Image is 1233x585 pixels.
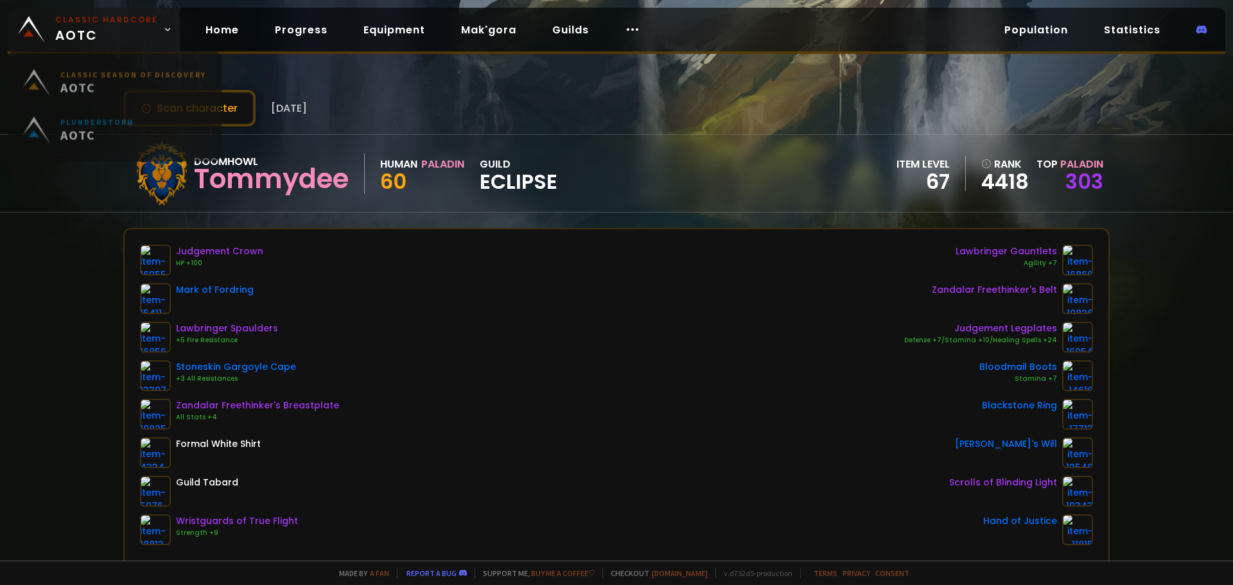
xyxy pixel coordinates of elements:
a: Home [195,17,249,43]
div: 67 [896,172,950,191]
span: AOTC [55,14,158,45]
a: Buy me a coffee [531,568,595,578]
div: Paladin [421,156,464,172]
div: Top [1036,156,1103,172]
img: item-14616 [1062,360,1093,391]
div: Tommydee [194,170,349,189]
span: Support me, [475,568,595,578]
img: item-16954 [1062,322,1093,353]
img: item-16856 [140,322,171,353]
img: item-12548 [1062,437,1093,468]
a: PlunderstormAOTC [15,112,214,159]
span: v. d752d5 - production [715,568,792,578]
div: Stamina +7 [979,374,1057,384]
a: Equipment [353,17,435,43]
div: Strength +9 [176,528,298,538]
a: Classic HardcoreAOTC [8,8,180,51]
div: Mark of Fordring [176,283,254,297]
div: +3 All Resistances [176,374,296,384]
a: Terms [814,568,837,578]
div: Human [380,156,417,172]
div: Defense +7/Stamina +10/Healing Spells +24 [904,335,1057,345]
div: Lawbringer Gauntlets [956,245,1057,258]
img: item-19825 [140,399,171,430]
a: a fan [370,568,389,578]
span: Eclipse [480,172,557,191]
img: item-5976 [140,476,171,507]
div: Judgement Crown [176,245,263,258]
div: HP +100 [176,258,263,268]
a: Classic Season of DiscoveryAOTC [15,64,214,112]
div: Judgement Legplates [904,322,1057,335]
a: 4418 [981,172,1029,191]
a: Progress [265,17,338,43]
img: item-16955 [140,245,171,275]
a: [DOMAIN_NAME] [652,568,708,578]
span: Paladin [1060,157,1103,171]
a: Privacy [843,568,870,578]
div: rank [981,156,1029,172]
span: Checkout [602,568,708,578]
small: Plunderstorm [60,123,134,132]
img: item-16860 [1062,245,1093,275]
a: Population [994,17,1078,43]
div: [PERSON_NAME]'s Will [955,437,1057,451]
img: item-17713 [1062,399,1093,430]
div: Lawbringer Spaulders [176,322,278,335]
div: Zandalar Freethinker's Belt [932,283,1057,297]
img: item-11815 [1062,514,1093,545]
div: Scrolls of Blinding Light [949,476,1057,489]
div: Doomhowl [194,153,349,170]
img: item-13397 [140,360,171,391]
span: 60 [380,167,407,196]
a: Guilds [542,17,599,43]
div: guild [480,156,557,191]
img: item-15411 [140,283,171,314]
a: 303 [1065,167,1103,196]
span: AOTC [60,132,134,148]
span: [DATE] [271,100,307,116]
a: Mak'gora [451,17,527,43]
a: Consent [875,568,909,578]
div: Agility +7 [956,258,1057,268]
div: Blackstone Ring [982,399,1057,412]
span: Made by [331,568,389,578]
div: item level [896,156,950,172]
a: Statistics [1094,17,1171,43]
img: item-19826 [1062,283,1093,314]
div: Bloodmail Boots [979,360,1057,374]
div: Stoneskin Gargoyle Cape [176,360,296,374]
span: AOTC [60,85,206,101]
div: Guild Tabard [176,476,238,489]
small: Classic Season of Discovery [60,75,206,85]
div: +5 Fire Resistance [176,335,278,345]
div: All Stats +4 [176,412,339,423]
small: Classic Hardcore [55,14,158,26]
div: Wristguards of True Flight [176,514,298,528]
div: Zandalar Freethinker's Breastplate [176,399,339,412]
img: item-19343 [1062,476,1093,507]
div: Formal White Shirt [176,437,261,451]
img: item-18812 [140,514,171,545]
a: Report a bug [407,568,457,578]
img: item-4334 [140,437,171,468]
div: Hand of Justice [983,514,1057,528]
